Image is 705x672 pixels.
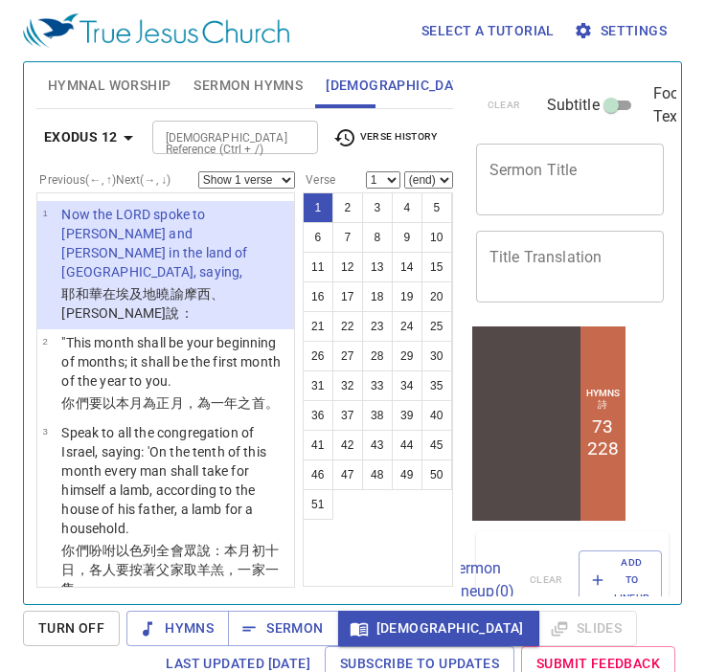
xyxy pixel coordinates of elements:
[338,611,539,646] button: [DEMOGRAPHIC_DATA]
[362,341,393,371] button: 28
[547,94,600,117] span: Subtitle
[61,423,288,538] p: Speak to all the congregation of Israel, saying: 'On the tenth of this month every man shall take...
[362,192,393,223] button: 3
[653,82,697,128] span: Footer Text
[332,192,363,223] button: 2
[61,286,224,321] wh4714: 地
[193,74,303,98] span: Sermon Hymns
[332,222,363,253] button: 7
[448,557,514,603] p: Sermon Lineup ( 0 )
[42,208,47,218] span: 1
[303,192,333,223] button: 1
[392,311,422,342] button: 24
[303,252,333,282] button: 11
[362,311,393,342] button: 23
[61,286,224,321] wh3068: 在埃及
[421,311,452,342] button: 25
[322,123,448,152] button: Verse History
[362,430,393,460] button: 43
[61,543,278,596] wh3478: 全會眾
[578,19,667,43] span: Settings
[180,305,193,321] wh559: ：
[61,543,278,596] wh2320: 初十
[61,541,288,598] p: 你們吩咐
[38,616,104,640] span: Turn Off
[61,333,288,391] p: "This month shall be your beginning of months; it shall be the first month of the year to you.
[362,252,393,282] button: 13
[392,430,422,460] button: 44
[303,489,333,520] button: 51
[332,311,363,342] button: 22
[392,222,422,253] button: 9
[591,554,650,607] span: Add to Lineup
[570,13,674,49] button: Settings
[421,400,452,431] button: 40
[39,174,171,186] label: Previous (←, ↑) Next (→, ↓)
[166,305,193,321] wh175: 說
[421,459,452,490] button: 50
[61,205,288,281] p: Now the LORD spoke to [PERSON_NAME] and [PERSON_NAME] in the land of [GEOGRAPHIC_DATA], saying,
[303,341,333,371] button: 26
[392,400,422,431] button: 39
[421,19,555,43] span: Select a tutorial
[61,562,278,596] wh1004: 家
[332,400,363,431] button: 37
[303,281,333,312] button: 16
[265,395,279,411] wh7223: 。
[42,336,47,347] span: 2
[392,459,422,490] button: 49
[303,174,335,186] label: Verse
[392,370,422,401] button: 34
[36,120,148,155] button: Exodus 12
[421,430,452,460] button: 45
[48,74,171,98] span: Hymnal Worship
[362,400,393,431] button: 38
[303,222,333,253] button: 6
[61,543,278,596] wh5712: 說
[303,430,333,460] button: 41
[421,222,452,253] button: 10
[579,550,663,611] button: Add to Lineup
[61,543,278,596] wh559: ：本月
[332,459,363,490] button: 47
[392,341,422,371] button: 29
[76,581,89,596] wh7716: 。
[421,192,452,223] button: 5
[332,370,363,401] button: 32
[362,370,393,401] button: 33
[421,341,452,371] button: 30
[143,395,279,411] wh2320: 為正月
[421,370,452,401] button: 35
[303,400,333,431] button: 36
[392,281,422,312] button: 19
[468,323,629,525] iframe: from-child
[158,126,282,148] input: Type Bible Reference
[61,562,278,596] wh6218: 日，各人
[421,252,452,282] button: 15
[392,192,422,223] button: 4
[353,616,524,640] span: [DEMOGRAPHIC_DATA]
[362,281,393,312] button: 18
[61,562,278,596] wh376: 要按著父
[332,430,363,460] button: 42
[61,543,278,596] wh1696: 以色列
[126,611,229,646] button: Hymns
[243,616,323,640] span: Sermon
[414,13,562,49] button: Select a tutorial
[23,13,289,48] img: True Jesus Church
[303,311,333,342] button: 21
[333,126,437,149] span: Verse History
[326,74,473,98] span: [DEMOGRAPHIC_DATA]
[362,222,393,253] button: 8
[228,611,338,646] button: Sermon
[332,252,363,282] button: 12
[332,281,363,312] button: 17
[421,281,452,312] button: 20
[303,370,333,401] button: 31
[392,252,422,282] button: 14
[42,426,47,437] span: 3
[238,395,278,411] wh8141: 之首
